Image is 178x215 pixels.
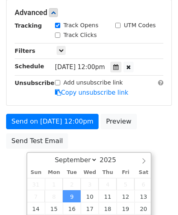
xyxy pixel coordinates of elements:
h5: Advanced [15,8,163,17]
span: September 9, 2025 [63,190,81,202]
span: September 7, 2025 [27,190,45,202]
span: September 18, 2025 [99,202,116,215]
span: Sun [27,170,45,175]
a: Send Test Email [6,133,68,149]
strong: Schedule [15,63,44,69]
a: Send on [DATE] 12:00pm [6,114,99,129]
span: September 2, 2025 [63,178,81,190]
span: September 6, 2025 [134,178,152,190]
span: Mon [45,170,63,175]
iframe: Chat Widget [137,176,178,215]
label: Add unsubscribe link [64,78,123,87]
span: September 4, 2025 [99,178,116,190]
span: September 3, 2025 [81,178,99,190]
label: Track Opens [64,21,99,30]
span: [DATE] 12:00pm [55,63,105,71]
span: September 20, 2025 [134,202,152,215]
span: September 16, 2025 [63,202,81,215]
span: Fri [116,170,134,175]
span: September 11, 2025 [99,190,116,202]
span: September 10, 2025 [81,190,99,202]
span: Tue [63,170,81,175]
a: Copy unsubscribe link [55,89,128,96]
span: Wed [81,170,99,175]
span: September 8, 2025 [45,190,63,202]
span: Sat [134,170,152,175]
span: September 15, 2025 [45,202,63,215]
label: Track Clicks [64,31,97,39]
span: September 14, 2025 [27,202,45,215]
span: September 1, 2025 [45,178,63,190]
input: Year [97,156,127,164]
a: Preview [101,114,136,129]
span: September 17, 2025 [81,202,99,215]
span: September 5, 2025 [116,178,134,190]
span: September 19, 2025 [116,202,134,215]
span: September 12, 2025 [116,190,134,202]
span: Thu [99,170,116,175]
strong: Unsubscribe [15,80,55,86]
span: September 13, 2025 [134,190,152,202]
strong: Tracking [15,22,42,29]
strong: Filters [15,48,35,54]
span: August 31, 2025 [27,178,45,190]
label: UTM Codes [124,21,156,30]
